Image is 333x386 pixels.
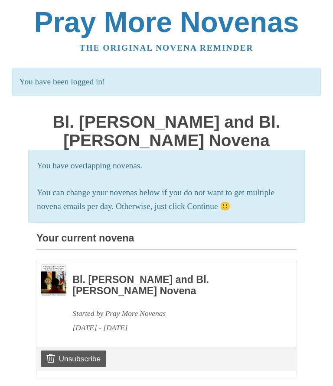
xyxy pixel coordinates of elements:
[41,264,66,296] img: Novena image
[72,274,273,296] h3: Bl. [PERSON_NAME] and Bl. [PERSON_NAME] Novena
[34,6,299,38] a: Pray More Novenas
[37,186,296,214] p: You can change your novenas below if you do not want to get multiple novena emails per day. Other...
[41,351,106,367] a: Unsubscribe
[36,233,297,250] h3: Your current novena
[36,113,297,150] h1: Bl. [PERSON_NAME] and Bl. [PERSON_NAME] Novena
[72,306,273,321] div: Started by Pray More Novenas
[12,68,320,96] p: You have been logged in!
[80,43,254,52] a: The original novena reminder
[37,159,296,173] p: You have overlapping novenas.
[72,321,273,335] div: [DATE] - [DATE]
